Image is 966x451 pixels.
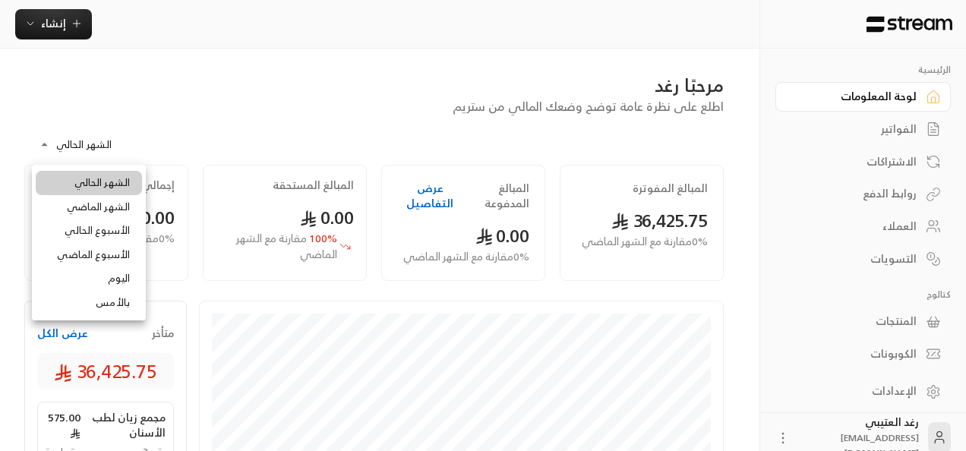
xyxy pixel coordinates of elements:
[36,243,142,267] li: الأسبوع الماضي
[36,171,142,195] li: الشهر الحالي
[36,291,142,315] li: بالأمس
[36,195,142,219] li: الشهر الماضي
[36,219,142,243] li: الأسبوع الحالي
[36,266,142,291] li: اليوم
